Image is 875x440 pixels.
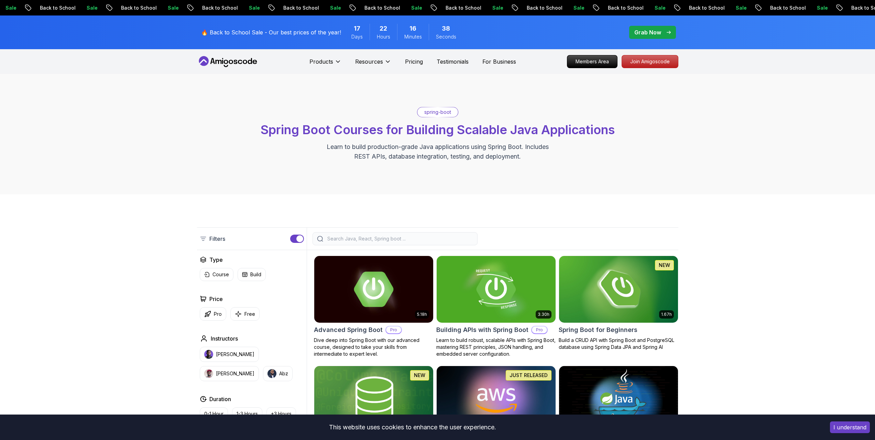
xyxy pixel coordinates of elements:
[634,28,661,36] p: Grab Now
[764,4,811,11] p: Back to School
[405,4,427,11] p: Sale
[309,57,341,71] button: Products
[437,366,556,433] img: AWS for Developers card
[200,268,233,281] button: Course
[559,325,637,335] h2: Spring Boot for Beginners
[567,55,617,68] a: Members Area
[216,351,254,358] p: [PERSON_NAME]
[482,57,516,66] a: For Business
[209,395,231,403] h2: Duration
[622,55,678,68] a: Join Amigoscode
[314,256,434,357] a: Advanced Spring Boot card5.18hAdvanced Spring BootProDive deep into Spring Boot with our advanced...
[238,268,266,281] button: Build
[648,4,670,11] p: Sale
[559,256,678,351] a: Spring Boot for Beginners card1.67hNEWSpring Boot for BeginnersBuild a CRUD API with Spring Boot ...
[216,370,254,377] p: [PERSON_NAME]
[277,4,324,11] p: Back to School
[532,326,547,333] p: Pro
[661,312,672,317] p: 1.67h
[830,421,870,433] button: Accept cookies
[439,4,486,11] p: Back to School
[209,295,223,303] h2: Price
[404,33,422,40] span: Minutes
[377,33,390,40] span: Hours
[314,325,383,335] h2: Advanced Spring Boot
[201,28,341,36] p: 🔥 Back to School Sale - Our best prices of the year!
[324,4,346,11] p: Sale
[521,4,567,11] p: Back to School
[351,33,363,40] span: Days
[162,4,184,11] p: Sale
[244,311,255,318] p: Free
[436,325,528,335] h2: Building APIs with Spring Boot
[5,420,820,435] div: This website uses cookies to enhance the user experience.
[204,410,223,417] p: 0-1 Hour
[414,372,425,379] p: NEW
[230,307,260,321] button: Free
[211,334,238,343] h2: Instructors
[567,4,589,11] p: Sale
[232,407,262,420] button: 1-3 Hours
[115,4,162,11] p: Back to School
[314,256,433,323] img: Advanced Spring Boot card
[730,4,752,11] p: Sale
[214,311,222,318] p: Pro
[200,347,259,362] button: instructor img[PERSON_NAME]
[322,142,553,161] p: Learn to build production-grade Java applications using Spring Boot. Includes REST APIs, database...
[309,57,333,66] p: Products
[437,256,556,323] img: Building APIs with Spring Boot card
[354,24,360,33] span: 17 Days
[355,57,391,71] button: Resources
[204,350,213,359] img: instructor img
[811,4,833,11] p: Sale
[436,256,556,357] a: Building APIs with Spring Boot card3.30hBuilding APIs with Spring BootProLearn to build robust, s...
[314,337,434,357] p: Dive deep into Spring Boot with our advanced course, designed to take your skills from intermedia...
[209,235,225,243] p: Filters
[437,57,469,66] a: Testimonials
[683,4,730,11] p: Back to School
[314,366,433,433] img: Spring Data JPA card
[204,369,213,378] img: instructor img
[559,256,678,323] img: Spring Boot for Beginners card
[436,33,456,40] span: Seconds
[659,262,670,269] p: NEW
[510,372,548,379] p: JUST RELEASED
[380,24,387,33] span: 22 Hours
[200,307,226,321] button: Pro
[355,57,383,66] p: Resources
[424,109,451,116] p: spring-boot
[212,271,229,278] p: Course
[266,407,296,420] button: +3 Hours
[34,4,80,11] p: Back to School
[442,24,450,33] span: 38 Seconds
[271,410,292,417] p: +3 Hours
[250,271,261,278] p: Build
[209,256,223,264] h2: Type
[436,337,556,357] p: Learn to build robust, scalable APIs with Spring Boot, mastering REST principles, JSON handling, ...
[405,57,423,66] a: Pricing
[263,366,293,381] button: instructor imgAbz
[417,312,427,317] p: 5.18h
[237,410,258,417] p: 1-3 Hours
[267,369,276,378] img: instructor img
[200,407,228,420] button: 0-1 Hour
[358,4,405,11] p: Back to School
[326,235,473,242] input: Search Java, React, Spring boot ...
[261,122,615,137] span: Spring Boot Courses for Building Scalable Java Applications
[200,366,259,381] button: instructor img[PERSON_NAME]
[409,24,416,33] span: 16 Minutes
[279,370,288,377] p: Abz
[243,4,265,11] p: Sale
[80,4,102,11] p: Sale
[196,4,243,11] p: Back to School
[602,4,648,11] p: Back to School
[559,366,678,433] img: Docker for Java Developers card
[486,4,508,11] p: Sale
[559,337,678,351] p: Build a CRUD API with Spring Boot and PostgreSQL database using Spring Data JPA and Spring AI
[538,312,549,317] p: 3.30h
